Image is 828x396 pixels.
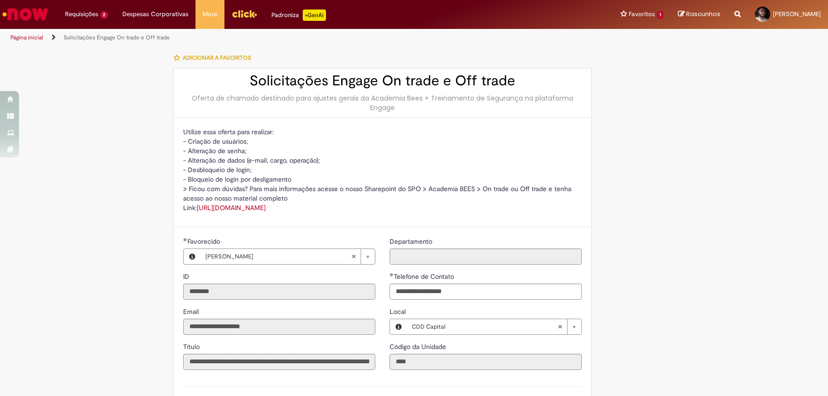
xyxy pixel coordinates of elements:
[201,249,375,264] a: [PERSON_NAME]Limpar campo Favorecido
[412,319,558,334] span: CDD Capital
[64,34,170,41] a: Solicitações Engage On trade e Off trade
[629,9,655,19] span: Favoritos
[390,342,448,351] label: Somente leitura - Código da Unidade
[183,272,191,281] label: Somente leitura - ID
[183,354,375,370] input: Título
[203,9,217,19] span: More
[390,284,582,300] input: Telefone de Contato
[773,10,821,18] span: [PERSON_NAME]
[7,29,545,46] ul: Trilhas de página
[122,9,188,19] span: Despesas Corporativas
[390,249,582,265] input: Departamento
[183,342,202,351] span: Somente leitura - Título
[232,7,257,21] img: click_logo_yellow_360x200.png
[65,9,98,19] span: Requisições
[390,307,408,316] span: Local
[197,203,266,212] a: [URL][DOMAIN_NAME]
[183,93,582,112] div: Oferta de chamado destinado para ajustes gerais da Academia Bees + Treinamento de Segurança na pl...
[390,354,582,370] input: Código da Unidade
[183,307,201,316] label: Somente leitura - Email
[390,273,394,276] span: Obrigatório Preenchido
[183,319,375,335] input: Email
[657,11,664,19] span: 1
[183,284,375,300] input: ID
[390,237,434,246] label: Somente leitura - Departamento
[187,237,222,246] span: Necessários - Favorecido
[183,127,582,212] p: Utilize essa oferta para realizar: - Criação de usuários; - Alteração de senha; - Alteração de da...
[100,11,108,19] span: 2
[183,54,251,62] span: Adicionar a Favoritos
[183,73,582,89] h2: Solicitações Engage On trade e Off trade
[173,48,256,68] button: Adicionar a Favoritos
[184,249,201,264] button: Favorecido, Visualizar este registro Jefferson De Paiva Queiroz
[205,249,351,264] span: [PERSON_NAME]
[686,9,720,18] span: Rascunhos
[394,272,456,281] span: Telefone de Contato
[10,34,43,41] a: Página inicial
[390,342,448,351] span: Somente leitura - Código da Unidade
[183,342,202,351] label: Somente leitura - Título
[346,249,361,264] abbr: Limpar campo Favorecido
[183,238,187,241] span: Obrigatório Preenchido
[678,10,720,19] a: Rascunhos
[1,5,50,24] img: ServiceNow
[553,319,567,334] abbr: Limpar campo Local
[390,319,407,334] button: Local, Visualizar este registro CDD Capital
[271,9,326,21] div: Padroniza
[303,9,326,21] p: +GenAi
[407,319,581,334] a: CDD CapitalLimpar campo Local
